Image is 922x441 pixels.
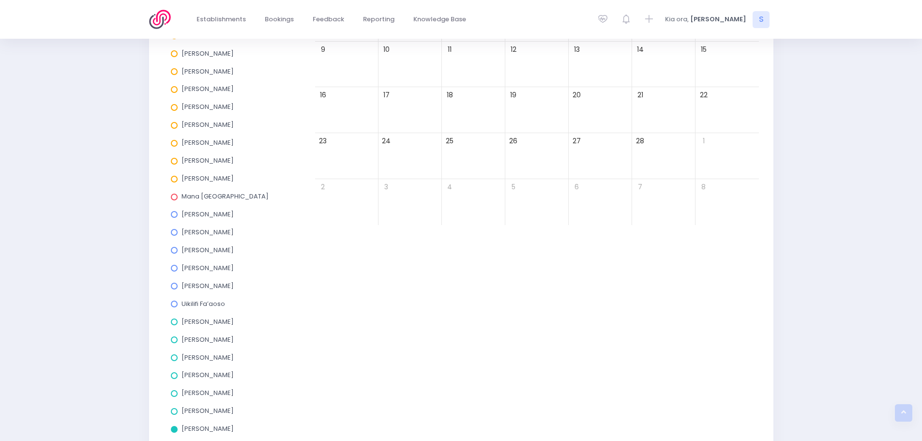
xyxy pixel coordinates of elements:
span: [PERSON_NAME] [181,263,234,273]
span: [PERSON_NAME] [181,102,234,111]
span: Feedback [313,15,344,24]
span: 16 [317,89,330,102]
span: 10 [380,43,393,56]
span: [PERSON_NAME] [181,281,234,290]
span: [PERSON_NAME] [181,49,234,58]
span: 15 [697,43,710,56]
span: 23 [317,135,330,148]
span: 11 [443,43,456,56]
span: [PERSON_NAME] [181,156,234,165]
span: 7 [634,181,647,194]
span: 9 [317,43,330,56]
img: Logo [149,10,177,29]
span: Reporting [363,15,394,24]
span: Establishments [196,15,246,24]
span: [PERSON_NAME] [181,174,234,183]
span: [PERSON_NAME] [181,406,234,415]
span: [PERSON_NAME] [181,245,234,255]
span: 12 [507,43,520,56]
span: 8 [697,181,710,194]
span: Bookings [265,15,294,24]
a: Knowledge Base [406,10,474,29]
span: [PERSON_NAME] [181,228,234,237]
span: [PERSON_NAME] [181,388,234,397]
span: [PERSON_NAME] [181,424,234,433]
span: [PERSON_NAME] [181,138,234,147]
span: Uikilifi Fa’aoso [181,299,225,308]
span: 21 [634,89,647,102]
a: Reporting [355,10,403,29]
span: 17 [380,89,393,102]
span: Mana [GEOGRAPHIC_DATA] [181,192,269,201]
span: 6 [570,181,583,194]
span: 13 [570,43,583,56]
span: 18 [443,89,456,102]
a: Bookings [257,10,302,29]
span: [PERSON_NAME] [181,335,234,344]
span: 1 [697,135,710,148]
span: 2 [317,181,330,194]
span: [PERSON_NAME] [181,210,234,219]
span: 3 [380,181,393,194]
a: Feedback [305,10,352,29]
span: 5 [507,181,520,194]
span: 24 [380,135,393,148]
span: 22 [697,89,710,102]
span: [PERSON_NAME] [181,353,234,362]
span: [PERSON_NAME] [181,84,234,93]
span: [PERSON_NAME] [181,120,234,129]
a: Establishments [189,10,254,29]
span: [PERSON_NAME] [181,370,234,380]
span: 25 [443,135,456,148]
span: 4 [443,181,456,194]
span: 19 [507,89,520,102]
span: Knowledge Base [413,15,466,24]
span: Kia ora, [665,15,689,24]
span: [PERSON_NAME] [690,15,746,24]
span: [PERSON_NAME] [181,67,234,76]
span: 20 [570,89,583,102]
span: 27 [570,135,583,148]
span: 28 [634,135,647,148]
span: S [753,11,770,28]
span: 14 [634,43,647,56]
span: [PERSON_NAME] [181,317,234,326]
span: 26 [507,135,520,148]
